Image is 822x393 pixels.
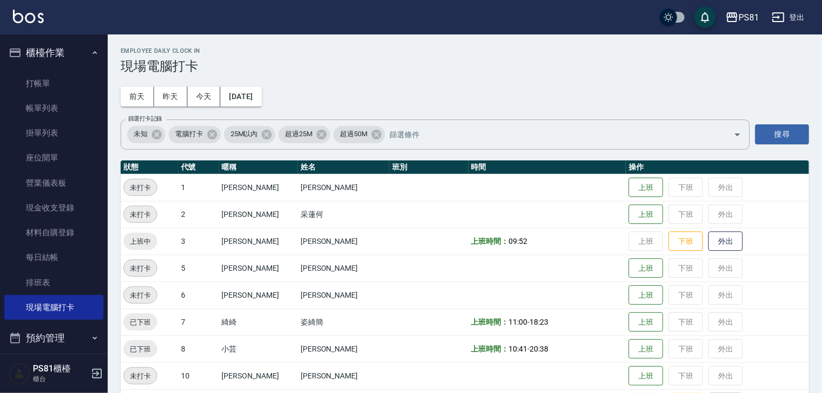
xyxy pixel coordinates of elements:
[121,87,154,107] button: 前天
[508,318,527,326] span: 11:00
[123,317,157,328] span: 已下班
[721,6,763,29] button: PS81
[629,366,663,386] button: 上班
[178,255,219,282] td: 5
[4,352,103,380] button: 報表及分析
[123,236,157,247] span: 上班中
[219,335,298,362] td: 小芸
[469,335,626,362] td: -
[4,245,103,270] a: 每日結帳
[124,209,157,220] span: 未打卡
[387,125,715,144] input: 篩選條件
[121,47,809,54] h2: Employee Daily Clock In
[755,124,809,144] button: 搜尋
[13,10,44,23] img: Logo
[708,231,743,251] button: 外出
[469,308,626,335] td: -
[668,231,703,251] button: 下班
[169,129,210,139] span: 電腦打卡
[298,362,389,389] td: [PERSON_NAME]
[4,195,103,220] a: 現金收支登錄
[298,160,389,174] th: 姓名
[4,171,103,195] a: 營業儀表板
[219,282,298,308] td: [PERSON_NAME]
[4,121,103,145] a: 掛單列表
[469,160,626,174] th: 時間
[124,182,157,193] span: 未打卡
[471,237,509,245] b: 上班時間：
[278,129,319,139] span: 超過25M
[224,129,264,139] span: 25M以內
[508,237,527,245] span: 09:52
[178,160,219,174] th: 代號
[219,362,298,389] td: [PERSON_NAME]
[4,270,103,295] a: 排班表
[298,228,389,255] td: [PERSON_NAME]
[530,345,548,353] span: 20:38
[4,39,103,67] button: 櫃檯作業
[178,282,219,308] td: 6
[187,87,221,107] button: 今天
[629,205,663,224] button: 上班
[471,345,509,353] b: 上班時間：
[694,6,716,28] button: save
[127,126,165,143] div: 未知
[124,263,157,274] span: 未打卡
[333,126,385,143] div: 超過50M
[298,174,389,201] td: [PERSON_NAME]
[626,160,809,174] th: 操作
[4,71,103,96] a: 打帳單
[9,363,30,384] img: Person
[768,8,809,27] button: 登出
[333,129,374,139] span: 超過50M
[4,145,103,170] a: 座位開單
[178,228,219,255] td: 3
[124,290,157,301] span: 未打卡
[33,363,88,374] h5: PS81櫃檯
[508,345,527,353] span: 10:41
[154,87,187,107] button: 昨天
[4,96,103,121] a: 帳單列表
[739,11,759,24] div: PS81
[124,370,157,382] span: 未打卡
[219,201,298,228] td: [PERSON_NAME]
[169,126,221,143] div: 電腦打卡
[219,255,298,282] td: [PERSON_NAME]
[33,374,88,384] p: 櫃台
[178,362,219,389] td: 10
[224,126,276,143] div: 25M以內
[4,220,103,245] a: 材料自購登錄
[298,255,389,282] td: [PERSON_NAME]
[4,324,103,352] button: 預約管理
[121,160,178,174] th: 狀態
[219,228,298,255] td: [PERSON_NAME]
[298,335,389,362] td: [PERSON_NAME]
[127,129,154,139] span: 未知
[220,87,261,107] button: [DATE]
[219,160,298,174] th: 暱稱
[629,178,663,198] button: 上班
[178,335,219,362] td: 8
[530,318,548,326] span: 18:23
[178,174,219,201] td: 1
[123,343,157,355] span: 已下班
[178,201,219,228] td: 2
[389,160,468,174] th: 班別
[278,126,330,143] div: 超過25M
[4,295,103,320] a: 現場電腦打卡
[298,282,389,308] td: [PERSON_NAME]
[219,308,298,335] td: 綺綺
[471,318,509,326] b: 上班時間：
[629,312,663,332] button: 上班
[128,115,162,123] label: 篩選打卡記錄
[121,59,809,74] h3: 現場電腦打卡
[298,308,389,335] td: 姿綺簡
[219,174,298,201] td: [PERSON_NAME]
[178,308,219,335] td: 7
[298,201,389,228] td: 采蓮何
[629,285,663,305] button: 上班
[629,339,663,359] button: 上班
[729,126,746,143] button: Open
[629,258,663,278] button: 上班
